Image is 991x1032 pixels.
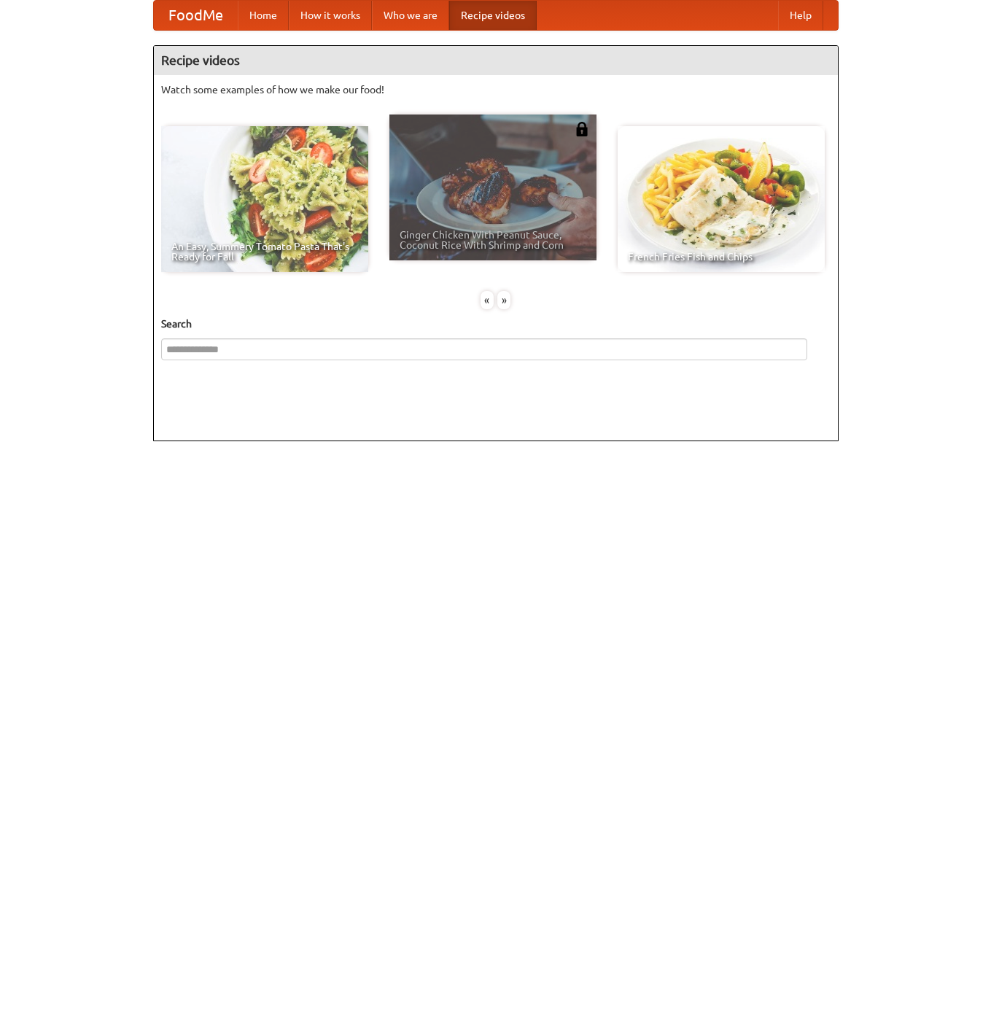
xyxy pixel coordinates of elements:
div: » [497,291,510,309]
a: FoodMe [154,1,238,30]
div: « [481,291,494,309]
span: French Fries Fish and Chips [628,252,815,262]
img: 483408.png [575,122,589,136]
h5: Search [161,317,831,331]
a: An Easy, Summery Tomato Pasta That's Ready for Fall [161,126,368,272]
a: Recipe videos [449,1,537,30]
a: Home [238,1,289,30]
p: Watch some examples of how we make our food! [161,82,831,97]
a: How it works [289,1,372,30]
a: Who we are [372,1,449,30]
h4: Recipe videos [154,46,838,75]
a: French Fries Fish and Chips [618,126,825,272]
span: An Easy, Summery Tomato Pasta That's Ready for Fall [171,241,358,262]
a: Help [778,1,823,30]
